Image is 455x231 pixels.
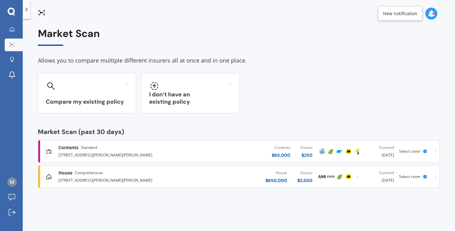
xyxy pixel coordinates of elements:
[345,148,352,155] img: AA
[7,177,17,187] img: ACg8ocJFqBGiLUthl00unC10t4xvKIAQp4fRBad0rAlj0m5anUNldw=s96-c
[81,144,97,151] span: Standard
[367,144,394,158] div: [DATE]
[272,152,290,158] div: $ 65,000
[46,98,128,106] h3: Compare my existing policy
[265,170,287,176] div: House
[38,165,440,188] a: HouseComprehensive[STREET_ADDRESS][PERSON_NAME][PERSON_NAME]House$650,000Excess$2,500AMIStateInit...
[149,91,232,106] h3: I don’t have an existing policy
[399,174,421,179] span: Select cover
[38,140,440,163] a: ContentsStandard[STREET_ADDRESS][PERSON_NAME][PERSON_NAME]Contents$65,000Excess$250AMPInitioTrade...
[297,177,312,184] div: $ 2,500
[38,28,440,46] div: Market Scan
[354,148,361,155] img: Tower
[318,173,326,180] img: AMI
[336,173,343,180] img: Initio
[383,10,417,17] div: New notification
[336,148,343,155] img: Trade Me Insurance
[318,148,326,155] img: AMP
[38,56,440,65] div: Allows you to compare multiple different insurers all at once and in one place.
[272,144,290,151] div: Contents
[265,177,287,184] div: $ 650,000
[58,170,72,176] span: House
[58,176,182,184] div: [STREET_ADDRESS][PERSON_NAME][PERSON_NAME]
[399,149,421,154] span: Select cover
[300,152,312,158] div: $ 250
[327,148,335,155] img: Initio
[367,170,394,184] div: [DATE]
[345,173,352,180] img: AA
[297,170,312,176] div: Excess
[327,173,335,180] img: State
[38,129,440,135] div: Market Scan (past 30 days)
[367,170,394,176] div: Scanned
[58,151,182,158] div: [STREET_ADDRESS][PERSON_NAME][PERSON_NAME]
[75,170,103,176] span: Comprehensive
[354,173,361,180] img: Other
[367,144,394,151] div: Scanned
[58,144,78,151] span: Contents
[300,144,312,151] div: Excess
